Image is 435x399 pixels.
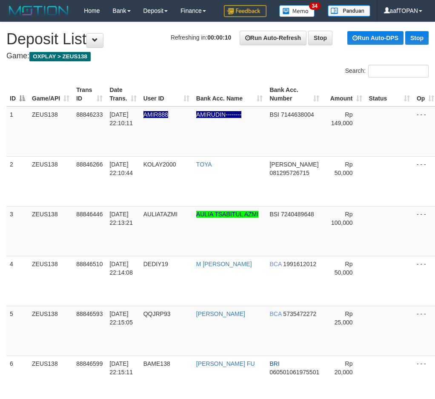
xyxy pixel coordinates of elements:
[283,310,316,317] span: Copy 5735472272 to clipboard
[171,34,231,41] span: Refreshing in:
[196,261,252,267] a: M [PERSON_NAME]
[196,161,212,168] a: TOYA
[269,310,281,317] span: BCA
[196,111,242,118] a: AMIRUDIN--------
[29,306,73,356] td: ZEUS138
[269,369,319,376] span: Copy 060501061975501 to clipboard
[143,261,168,267] span: DEDIY19
[279,5,315,17] img: Button%20Memo.svg
[269,111,279,118] span: BSI
[345,65,429,78] label: Search:
[76,111,103,118] span: 88846233
[323,82,365,106] th: Amount: activate to sort column ascending
[29,106,73,157] td: ZEUS138
[6,31,429,48] h1: Deposit List
[281,111,314,118] span: Copy 7144638004 to clipboard
[73,82,106,106] th: Trans ID: activate to sort column ascending
[309,2,321,10] span: 34
[196,310,245,317] a: [PERSON_NAME]
[6,106,29,157] td: 1
[328,5,370,17] img: panduan.png
[269,261,281,267] span: BCA
[331,211,353,226] span: Rp 100,000
[269,211,279,218] span: BSI
[6,82,29,106] th: ID: activate to sort column descending
[29,52,91,61] span: OXPLAY > ZEUS138
[29,156,73,206] td: ZEUS138
[143,111,168,118] span: Nama rekening ada tanda titik/strip, harap diedit
[335,161,353,176] span: Rp 50,000
[240,31,306,45] a: Run Auto-Refresh
[6,306,29,356] td: 5
[6,156,29,206] td: 2
[196,360,255,367] a: [PERSON_NAME] FU
[335,310,353,326] span: Rp 25,000
[143,360,170,367] span: BAME138
[207,34,231,41] strong: 00:00:10
[29,82,73,106] th: Game/API: activate to sort column ascending
[347,31,404,45] a: Run Auto-DPS
[366,82,413,106] th: Status: activate to sort column ascending
[405,31,429,45] a: Stop
[193,82,266,106] th: Bank Acc. Name: activate to sort column ascending
[266,82,323,106] th: Bank Acc. Number: activate to sort column ascending
[76,211,103,218] span: 88846446
[76,261,103,267] span: 88846510
[335,261,353,276] span: Rp 50,000
[143,211,177,218] span: AULIATAZMI
[269,161,318,168] span: [PERSON_NAME]
[368,65,429,78] input: Search:
[106,82,140,106] th: Date Trans.: activate to sort column ascending
[29,256,73,306] td: ZEUS138
[143,161,176,168] span: KOLAY2000
[308,31,332,45] a: Stop
[283,261,316,267] span: Copy 1991612012 to clipboard
[109,211,133,226] span: [DATE] 22:13:21
[6,4,71,17] img: MOTION_logo.png
[6,206,29,256] td: 3
[6,256,29,306] td: 4
[109,161,133,176] span: [DATE] 22:10:44
[143,310,171,317] span: QQJRP93
[196,211,258,218] a: AULIA TSABITUL AZMI
[76,310,103,317] span: 88846593
[6,52,429,60] h4: Game:
[29,206,73,256] td: ZEUS138
[269,360,279,367] span: BRI
[140,82,193,106] th: User ID: activate to sort column ascending
[109,360,133,376] span: [DATE] 22:15:11
[269,169,309,176] span: Copy 081295726715 to clipboard
[76,161,103,168] span: 88846266
[331,111,353,126] span: Rp 149,000
[109,111,133,126] span: [DATE] 22:10:11
[109,310,133,326] span: [DATE] 22:15:05
[335,360,353,376] span: Rp 20,000
[281,211,314,218] span: Copy 7240489648 to clipboard
[109,261,133,276] span: [DATE] 22:14:08
[224,5,266,17] img: Feedback.jpg
[76,360,103,367] span: 88846599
